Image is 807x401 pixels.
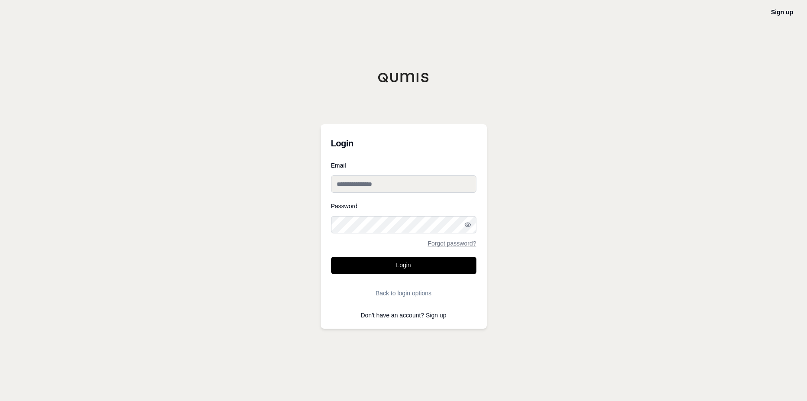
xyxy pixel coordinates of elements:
[428,240,476,246] a: Forgot password?
[331,135,476,152] h3: Login
[771,9,793,16] a: Sign up
[331,285,476,302] button: Back to login options
[426,312,446,319] a: Sign up
[331,257,476,274] button: Login
[331,312,476,318] p: Don't have an account?
[331,203,476,209] label: Password
[378,72,430,83] img: Qumis
[331,162,476,168] label: Email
